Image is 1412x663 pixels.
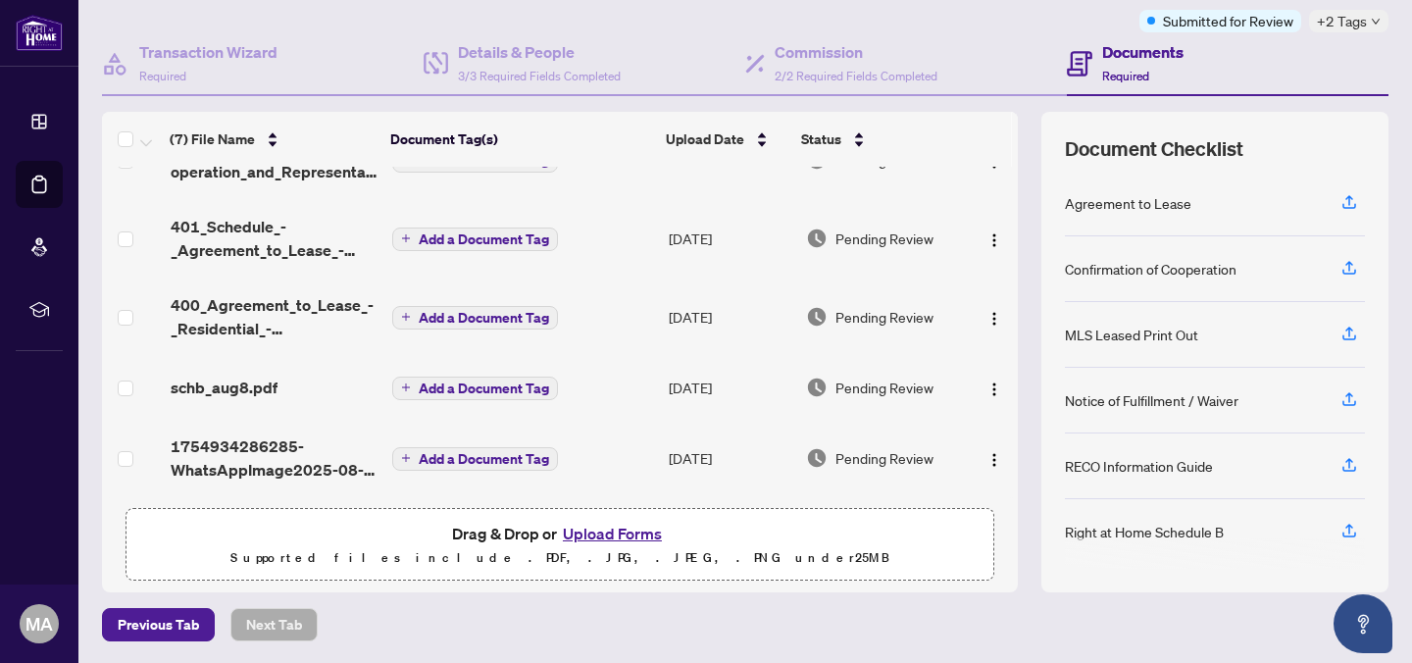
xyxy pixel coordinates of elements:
td: [DATE] [661,278,798,356]
td: [DATE] [661,356,798,419]
span: 401_Schedule_-_Agreement_to_Lease_-_Residential_-_A_-_PropTx-OREA_2025-08-08_15_08_59 1.pdf [171,215,377,262]
span: Upload Date [666,128,744,150]
span: Submitted for Review [1163,10,1293,31]
h4: Commission [775,40,937,64]
button: Logo [979,223,1010,254]
div: MLS Leased Print Out [1065,324,1198,345]
span: down [1371,17,1381,26]
span: Pending Review [835,306,933,328]
img: Document Status [806,306,828,328]
button: Previous Tab [102,608,215,641]
img: Logo [986,232,1002,248]
td: [DATE] [661,199,798,278]
button: Logo [979,301,1010,332]
span: Add a Document Tag [419,452,549,466]
button: Open asap [1334,594,1392,653]
div: Agreement to Lease [1065,192,1191,214]
div: Right at Home Schedule B [1065,521,1224,542]
span: plus [401,382,411,392]
span: Status [801,128,841,150]
span: Drag & Drop or [452,521,668,546]
span: MA [25,610,53,637]
span: Drag & Drop orUpload FormsSupported files include .PDF, .JPG, .JPEG, .PNG under25MB [126,509,993,582]
img: Document Status [806,228,828,249]
img: logo [16,15,63,51]
span: Add a Document Tag [419,232,549,246]
p: Supported files include .PDF, .JPG, .JPEG, .PNG under 25 MB [138,546,982,570]
button: Logo [979,372,1010,403]
span: 3/3 Required Fields Completed [458,69,621,83]
button: Next Tab [230,608,318,641]
img: Logo [986,452,1002,468]
th: (7) File Name [162,112,382,167]
span: Pending Review [835,447,933,469]
button: Add a Document Tag [392,306,558,330]
th: Document Tag(s) [382,112,658,167]
button: Add a Document Tag [392,375,558,400]
span: Document Checklist [1065,135,1243,163]
span: 2/2 Required Fields Completed [775,69,937,83]
button: Add a Document Tag [392,304,558,330]
span: 400_Agreement_to_Lease_-_Residential_-_OREA__TRREB_.pdf [171,293,377,340]
button: Logo [979,442,1010,474]
div: Notice of Fulfillment / Waiver [1065,389,1238,411]
th: Upload Date [658,112,794,167]
span: plus [401,233,411,243]
img: Document Status [806,377,828,398]
span: Add a Document Tag [419,382,549,395]
td: [DATE] [661,419,798,497]
span: Previous Tab [118,609,199,640]
button: Add a Document Tag [392,447,558,471]
span: +2 Tags [1317,10,1367,32]
span: Required [1102,69,1149,83]
div: Confirmation of Cooperation [1065,258,1236,280]
span: 1754934286285-WhatsAppImage2025-08-11at13829PM.jpeg [171,434,377,482]
button: Add a Document Tag [392,228,558,251]
span: plus [401,312,411,322]
span: Add a Document Tag [419,311,549,325]
span: Pending Review [835,228,933,249]
span: plus [401,453,411,463]
span: (7) File Name [170,128,255,150]
span: Add a Document Tag [419,154,549,168]
span: Pending Review [835,377,933,398]
img: Document Status [806,447,828,469]
button: Upload Forms [557,521,668,546]
h4: Transaction Wizard [139,40,277,64]
div: RECO Information Guide [1065,455,1213,477]
th: Status [793,112,964,167]
span: Required [139,69,186,83]
span: schb_aug8.pdf [171,376,277,399]
button: Add a Document Tag [392,445,558,471]
button: Add a Document Tag [392,226,558,251]
h4: Details & People [458,40,621,64]
img: Logo [986,382,1002,397]
h4: Documents [1102,40,1184,64]
button: Add a Document Tag [392,377,558,400]
img: Logo [986,311,1002,327]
